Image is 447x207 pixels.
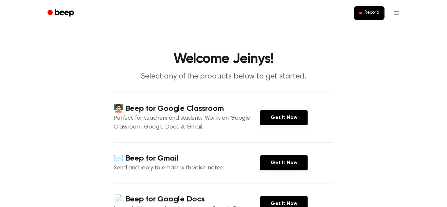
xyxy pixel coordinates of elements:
[354,6,384,20] button: Record
[98,71,349,82] p: Select any of the products below to get started.
[260,155,308,170] a: Get It Now
[260,110,308,125] a: Get It Now
[365,10,379,16] span: Record
[114,153,260,164] h4: ✉️ Beep for Gmail
[114,194,260,205] h4: 📄 Beep for Google Docs
[43,7,80,20] a: Beep
[388,5,404,21] button: Open menu
[114,164,260,173] p: Send and reply to emails with voice notes
[114,114,260,132] p: Perfect for teachers and students. Works on Google Classroom, Google Docs, & Gmail.
[114,103,260,114] h4: 🧑🏻‍🏫 Beep for Google Classroom
[56,52,391,66] h1: Welcome Jeinys!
